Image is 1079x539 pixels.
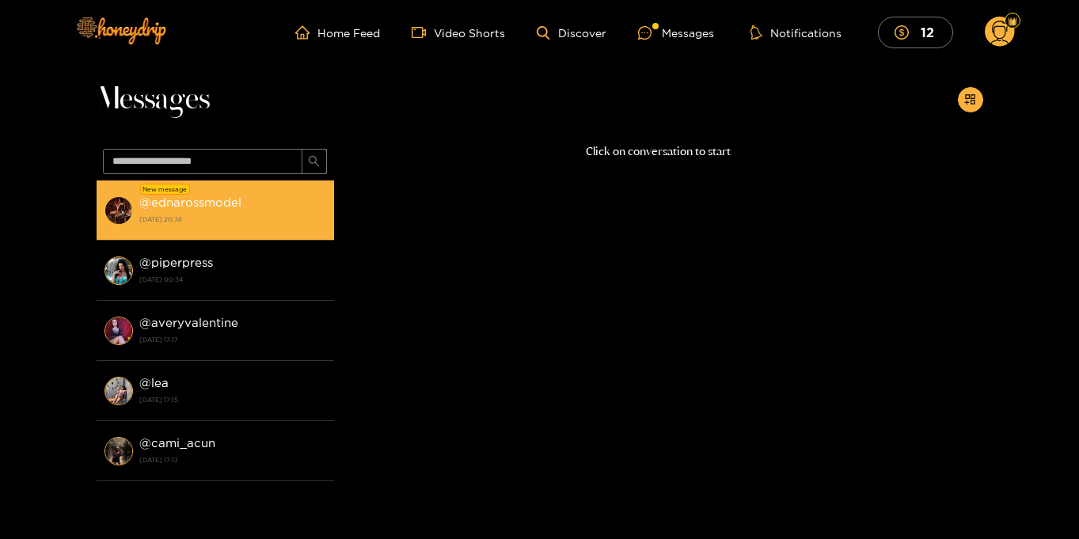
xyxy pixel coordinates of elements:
img: conversation [104,196,133,225]
button: search [302,149,327,174]
strong: [DATE] 20:38 [139,212,326,226]
p: Click on conversation to start [334,142,983,161]
span: video-camera [412,25,434,40]
button: 12 [878,17,953,47]
a: Discover [537,26,606,40]
div: New message [140,184,190,195]
strong: [DATE] 17:15 [139,393,326,407]
strong: @ cami_acun [139,436,215,450]
button: Notifications [746,25,846,40]
strong: @ ednarossmodel [139,195,241,209]
img: conversation [104,437,133,465]
span: search [308,155,320,169]
mark: 12 [918,24,937,40]
span: dollar [895,25,917,40]
strong: @ averyvalentine [139,316,238,329]
img: Fan Level [1008,17,1017,26]
span: home [295,25,317,40]
img: conversation [104,256,133,285]
span: appstore-add [964,93,976,107]
strong: @ lea [139,376,169,389]
img: conversation [104,317,133,345]
span: Messages [97,81,210,119]
strong: [DATE] 00:34 [139,272,326,287]
strong: [DATE] 17:17 [139,332,326,347]
img: conversation [104,377,133,405]
a: Video Shorts [412,25,505,40]
button: appstore-add [958,87,983,112]
strong: @ piperpress [139,256,213,269]
a: Home Feed [295,25,380,40]
strong: [DATE] 17:13 [139,453,326,467]
div: Messages [638,24,714,42]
